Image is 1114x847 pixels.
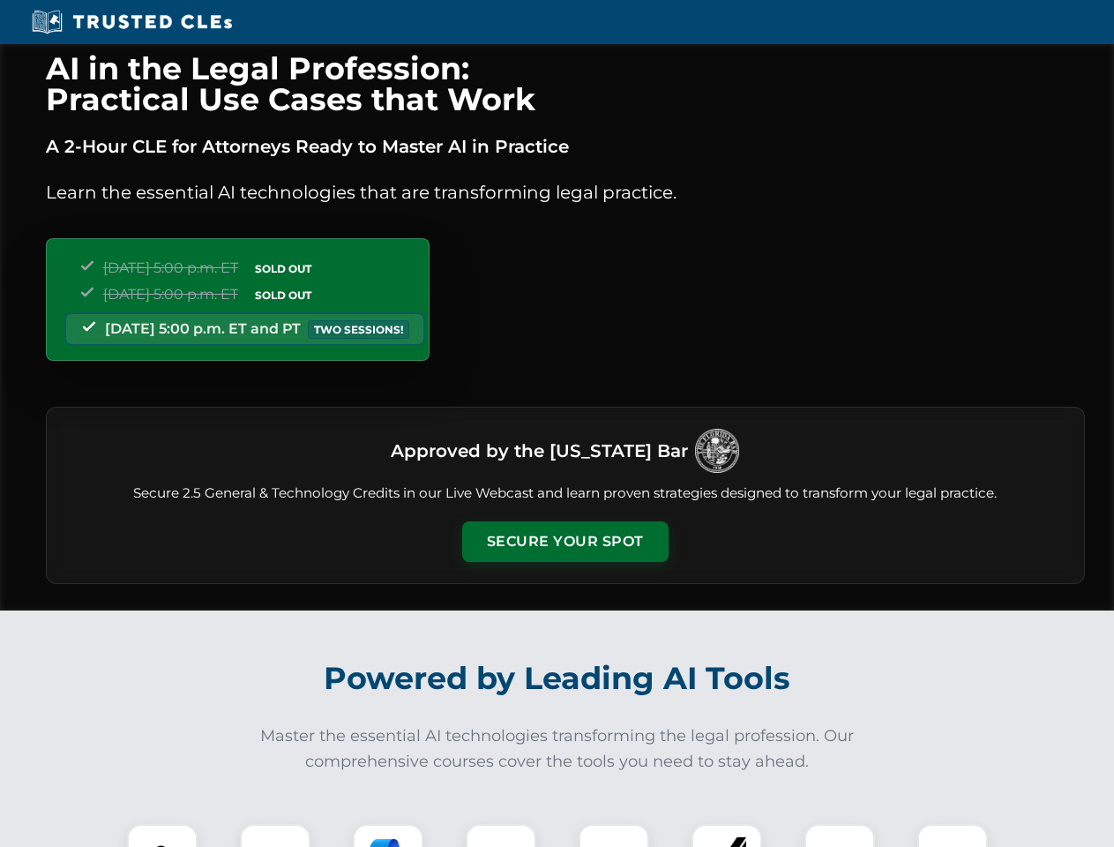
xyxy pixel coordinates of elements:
h1: AI in the Legal Profession: Practical Use Cases that Work [46,53,1085,115]
button: Secure Your Spot [462,521,669,562]
span: SOLD OUT [249,259,318,278]
h3: Approved by the [US_STATE] Bar [391,435,688,467]
span: [DATE] 5:00 p.m. ET [103,286,238,303]
h2: Powered by Leading AI Tools [69,648,1046,709]
p: Learn the essential AI technologies that are transforming legal practice. [46,178,1085,206]
span: SOLD OUT [249,286,318,304]
img: Trusted CLEs [26,9,237,35]
p: Master the essential AI technologies transforming the legal profession. Our comprehensive courses... [249,723,866,775]
p: A 2-Hour CLE for Attorneys Ready to Master AI in Practice [46,132,1085,161]
span: [DATE] 5:00 p.m. ET [103,259,238,276]
img: Logo [695,429,739,473]
p: Secure 2.5 General & Technology Credits in our Live Webcast and learn proven strategies designed ... [68,483,1063,504]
